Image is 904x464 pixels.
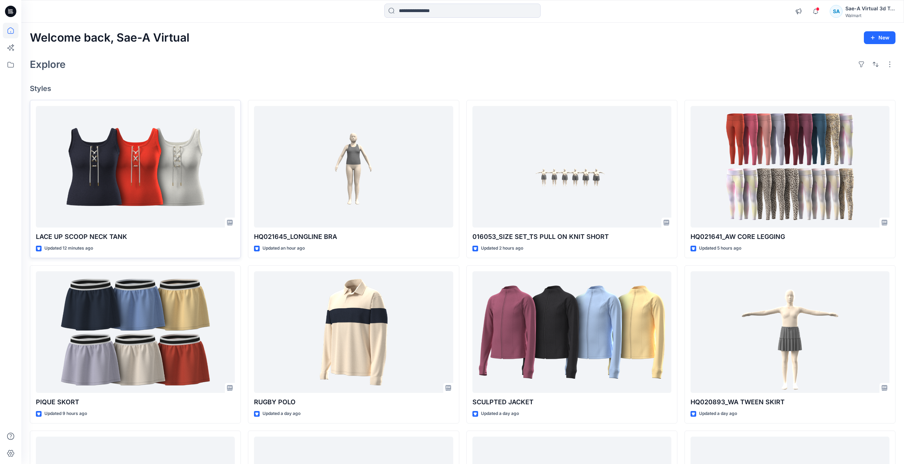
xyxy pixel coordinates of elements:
a: LACE UP SCOOP NECK TANK [36,106,235,228]
p: HQ021641_AW CORE LEGGING [691,232,889,242]
a: HQ020893_WA TWEEN SKIRT [691,271,889,393]
div: Sae-A Virtual 3d Team [845,4,895,13]
p: Updated an hour ago [262,245,305,252]
p: SCULPTED JACKET [472,397,671,407]
a: 016053_SIZE SET_TS PULL ON KNIT SHORT [472,106,671,228]
p: Updated 5 hours ago [699,245,741,252]
div: Walmart [845,13,895,18]
p: LACE UP SCOOP NECK TANK [36,232,235,242]
p: Updated 9 hours ago [44,410,87,417]
h2: Welcome back, Sae-A Virtual [30,31,189,44]
h2: Explore [30,59,66,70]
p: Updated 2 hours ago [481,245,523,252]
h4: Styles [30,84,895,93]
p: Updated 12 minutes ago [44,245,93,252]
p: Updated a day ago [481,410,519,417]
a: HQ021645_LONGLINE BRA [254,106,453,228]
p: HQ021645_LONGLINE BRA [254,232,453,242]
p: RUGBY POLO [254,397,453,407]
div: SA [830,5,843,18]
p: Updated a day ago [699,410,737,417]
a: PIQUE SKORT [36,271,235,393]
a: SCULPTED JACKET [472,271,671,393]
p: PIQUE SKORT [36,397,235,407]
p: Updated a day ago [262,410,301,417]
p: HQ020893_WA TWEEN SKIRT [691,397,889,407]
a: HQ021641_AW CORE LEGGING [691,106,889,228]
button: New [864,31,895,44]
a: RUGBY POLO [254,271,453,393]
p: 016053_SIZE SET_TS PULL ON KNIT SHORT [472,232,671,242]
